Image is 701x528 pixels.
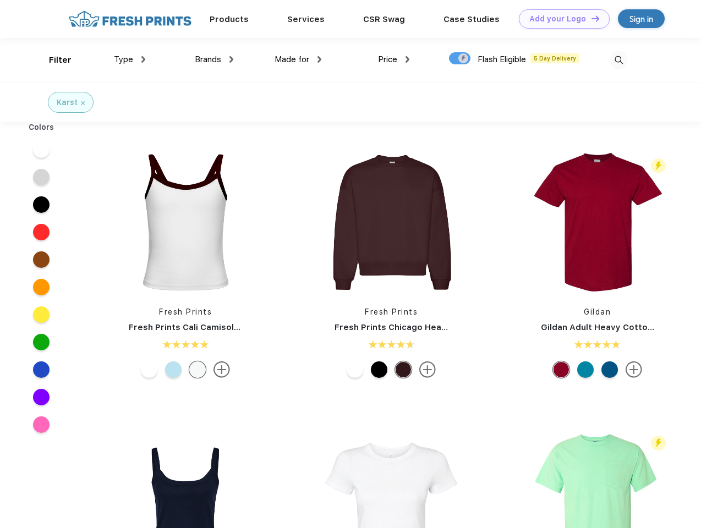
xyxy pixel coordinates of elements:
img: func=resize&h=266 [524,149,671,295]
img: filter_cancel.svg [81,101,85,105]
div: Sign in [629,13,653,25]
img: more.svg [213,361,230,378]
div: Baby Blue White [165,361,182,378]
a: Fresh Prints [365,307,418,316]
a: Services [287,14,325,24]
img: desktop_search.svg [610,51,628,69]
div: Add your Logo [529,14,586,24]
a: CSR Swag [363,14,405,24]
img: func=resize&h=266 [318,149,464,295]
img: fo%20logo%202.webp [65,9,195,29]
img: dropdown.png [317,56,321,63]
div: Burgundy mto [395,361,412,378]
a: Fresh Prints [159,307,212,316]
span: Type [114,54,133,64]
div: Filter [49,54,72,67]
img: flash_active_toggle.svg [651,436,666,450]
img: func=resize&h=266 [112,149,259,295]
span: Made for [275,54,309,64]
span: Price [378,54,397,64]
a: Fresh Prints Chicago Heavyweight Crewneck [335,322,524,332]
div: Black [371,361,387,378]
div: White [347,361,363,378]
a: Fresh Prints Cali Camisole Top [129,322,258,332]
a: Products [210,14,249,24]
img: more.svg [626,361,642,378]
div: Karst [57,97,78,108]
img: dropdown.png [229,56,233,63]
a: Sign in [618,9,665,28]
div: Tropical Blue [577,361,594,378]
span: Flash Eligible [478,54,526,64]
img: flash_active_toggle.svg [651,158,666,173]
div: Antique Sapphire [601,361,618,378]
a: Gildan Adult Heavy Cotton T-Shirt [541,322,684,332]
span: Brands [195,54,221,64]
img: more.svg [419,361,436,378]
img: dropdown.png [406,56,409,63]
span: 5 Day Delivery [530,53,579,63]
div: White Chocolate [189,361,206,378]
div: White [141,361,157,378]
div: Colors [20,122,63,133]
a: Gildan [584,307,611,316]
img: DT [592,15,599,21]
div: Cardinal Red [553,361,569,378]
img: dropdown.png [141,56,145,63]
